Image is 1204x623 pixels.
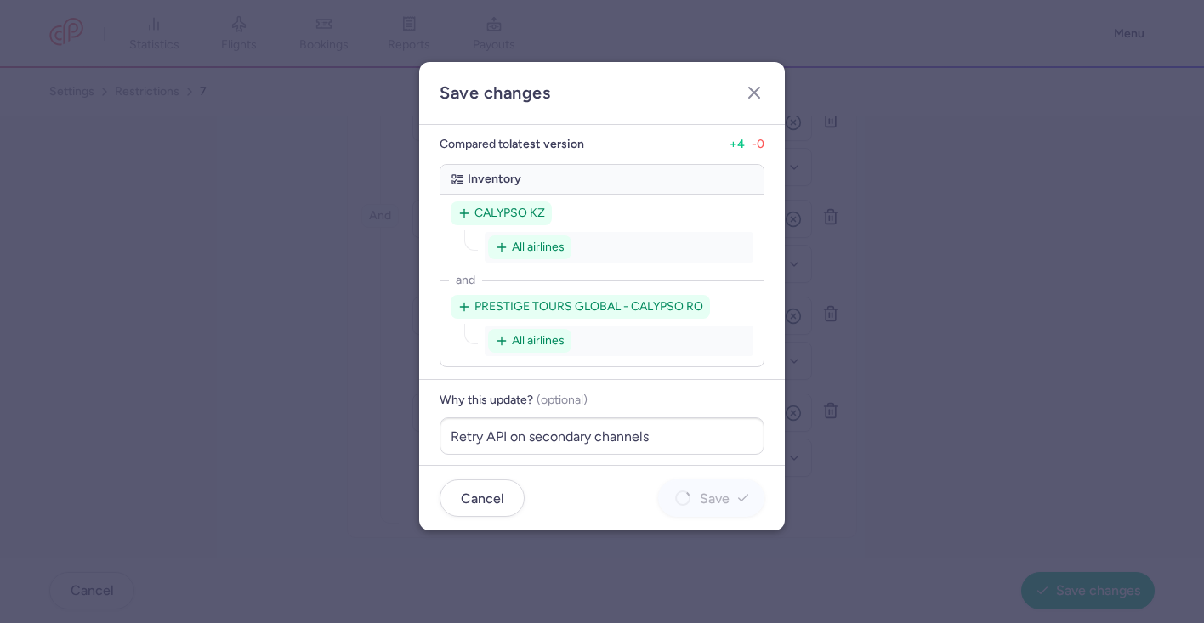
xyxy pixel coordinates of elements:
span: Why this update? [440,390,533,411]
span: -0 [752,137,764,152]
span: CALYPSO KZ [474,205,545,222]
span: All airlines [512,239,565,256]
button: Cancel [440,479,525,517]
span: Save [700,491,730,507]
span: Cancel [461,491,504,507]
span: +4 [730,137,745,152]
input: Ex: 100% error [440,417,764,455]
span: and [440,273,764,288]
h2: Save changes [440,82,550,104]
span: All airlines [512,332,565,349]
span: PRESTIGE TOURS GLOBAL - CALYPSO RO [474,298,703,315]
label: (optional) [440,390,764,411]
button: Save [658,479,764,517]
h4: Compared to [440,132,584,157]
span: latest version [509,137,584,151]
h4: Inventory [451,172,521,187]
